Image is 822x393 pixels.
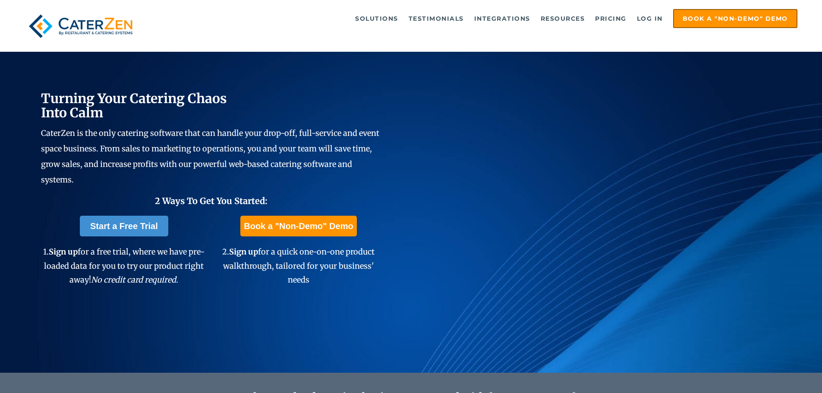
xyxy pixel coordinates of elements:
iframe: Help widget launcher [745,359,813,384]
a: Testimonials [404,10,468,27]
a: Solutions [351,10,403,27]
em: No credit card required. [91,275,178,285]
span: CaterZen is the only catering software that can handle your drop-off, full-service and event spac... [41,128,379,185]
span: Sign up [229,247,258,257]
a: Start a Free Trial [80,216,168,236]
a: Pricing [591,10,631,27]
img: caterzen [25,9,137,43]
a: Book a "Non-Demo" Demo [673,9,797,28]
span: 2. for a quick one-on-one product walkthrough, tailored for your business' needs [222,247,375,285]
a: Book a "Non-Demo" Demo [240,216,356,236]
span: 2 Ways To Get You Started: [155,195,268,206]
span: Turning Your Catering Chaos Into Calm [41,90,227,121]
div: Navigation Menu [157,9,797,28]
a: Log in [633,10,667,27]
a: Resources [536,10,589,27]
a: Integrations [470,10,535,27]
span: 1. for a free trial, where we have pre-loaded data for you to try our product right away! [43,247,205,285]
span: Sign up [49,247,78,257]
